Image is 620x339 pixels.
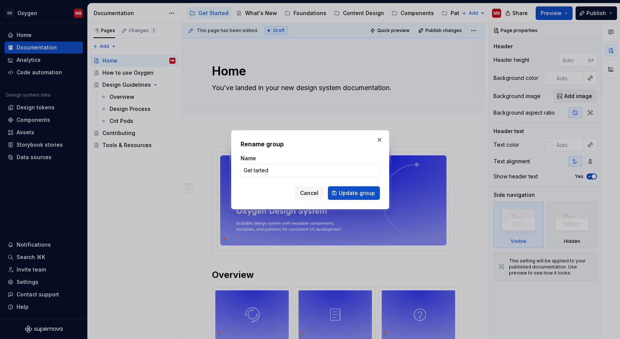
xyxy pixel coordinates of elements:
h2: Rename group [241,140,380,149]
button: Cancel [295,186,323,200]
span: Cancel [300,189,318,197]
button: Update group [328,186,380,200]
label: Name [241,155,256,162]
span: Update group [339,189,375,197]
